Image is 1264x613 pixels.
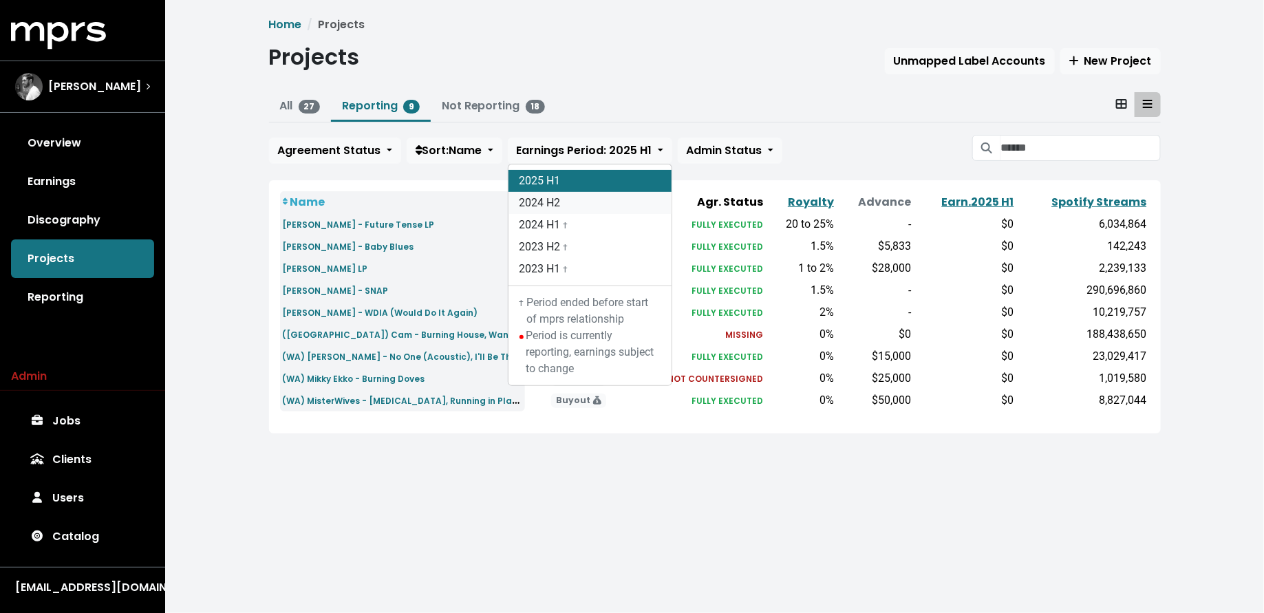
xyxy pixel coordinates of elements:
[837,301,914,323] td: -
[766,301,837,323] td: 2%
[1017,213,1150,235] td: 6,034,864
[766,279,837,301] td: 1.5%
[914,323,1016,345] td: $0
[11,201,154,239] a: Discography
[269,138,401,164] button: Agreement Status
[837,213,914,235] td: -
[508,138,672,164] button: Earnings Period: 2025 H1
[11,402,154,440] a: Jobs
[899,327,911,341] span: $0
[894,53,1046,69] span: Unmapped Label Accounts
[517,142,652,158] span: Earnings Period: 2025 H1
[1069,53,1152,69] span: New Project
[1052,194,1147,210] a: Spotify Streams
[766,257,837,279] td: 1 to 2%
[872,349,911,363] span: $15,000
[299,100,321,114] span: 27
[283,348,576,364] small: (WA) [PERSON_NAME] - No One (Acoustic), I'll Be There (Acoustic)
[1017,279,1150,301] td: 290,696,860
[692,241,763,252] small: FULLY EXECUTED
[725,329,763,341] small: MISSING
[283,304,478,320] a: [PERSON_NAME] - WDIA (Would Do It Again)
[15,579,150,596] div: [EMAIL_ADDRESS][DOMAIN_NAME]
[283,263,368,275] small: [PERSON_NAME] LP
[407,138,502,164] button: Sort:Name
[914,301,1016,323] td: $0
[678,138,782,164] button: Admin Status
[692,285,763,297] small: FULLY EXECUTED
[914,279,1016,301] td: $0
[403,100,420,114] span: 9
[269,44,360,70] h1: Projects
[766,367,837,389] td: 0%
[283,326,536,342] a: ([GEOGRAPHIC_DATA]) Cam - Burning House, Want It All
[11,579,154,596] button: [EMAIL_ADDRESS][DOMAIN_NAME]
[11,278,154,316] a: Reporting
[687,142,762,158] span: Admin Status
[283,241,414,252] small: [PERSON_NAME] - Baby Blues
[283,373,425,385] small: (WA) Mikky Ekko - Burning Doves
[766,213,837,235] td: 20 to 25%
[280,191,526,213] th: Name
[11,162,154,201] a: Earnings
[872,372,911,385] span: $25,000
[283,282,389,298] a: [PERSON_NAME] - SNAP
[519,327,661,377] div: Period is currently reporting, earnings subject to change
[564,221,568,230] small: †
[872,394,911,407] span: $50,000
[914,367,1016,389] td: $0
[283,307,478,319] small: [PERSON_NAME] - WDIA (Would Do It Again)
[269,17,1161,33] nav: breadcrumb
[283,392,606,408] small: (WA) MisterWives - [MEDICAL_DATA], Running in Place, Over the Rainbow
[342,98,420,114] a: Reporting9
[692,351,763,363] small: FULLY EXECUTED
[551,394,607,408] span: Buyout
[914,257,1016,279] td: $0
[914,235,1016,257] td: $0
[508,170,672,192] a: 2025 H1
[283,260,368,276] a: [PERSON_NAME] LP
[878,239,911,252] span: $5,833
[1060,48,1161,74] button: New Project
[508,192,672,214] a: 2024 H2
[11,479,154,517] a: Users
[442,98,546,114] a: Not Reporting18
[914,389,1016,411] td: $0
[416,142,482,158] span: Sort: Name
[564,265,568,275] small: †
[1017,257,1150,279] td: 2,239,133
[766,235,837,257] td: 1.5%
[766,323,837,345] td: 0%
[1143,98,1153,109] svg: Table View
[283,216,435,232] a: [PERSON_NAME] - Future Tense LP
[11,124,154,162] a: Overview
[837,279,914,301] td: -
[15,73,43,100] img: The selected account / producer
[766,389,837,411] td: 0%
[1017,345,1150,367] td: 23,029,417
[1017,367,1150,389] td: 1,019,580
[872,261,911,275] span: $28,000
[1017,301,1150,323] td: 10,219,757
[1017,235,1150,257] td: 142,243
[526,100,546,114] span: 18
[692,263,763,275] small: FULLY EXECUTED
[837,191,914,213] th: Advance
[302,17,365,33] li: Projects
[942,194,1014,210] a: Earn.2025 H1
[1116,98,1127,109] svg: Card View
[508,236,672,258] a: 2023 H2 †
[283,219,435,230] small: [PERSON_NAME] - Future Tense LP
[519,294,661,327] div: Period ended before start of mprs relationship
[278,142,381,158] span: Agreement Status
[11,517,154,556] a: Catalog
[667,373,763,385] small: NOT COUNTERSIGNED
[914,213,1016,235] td: $0
[564,243,568,252] small: †
[1017,389,1150,411] td: 8,827,044
[48,78,141,95] span: [PERSON_NAME]
[508,214,672,236] a: 2024 H1 †
[632,191,766,213] th: Agr. Status
[283,238,414,254] a: [PERSON_NAME] - Baby Blues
